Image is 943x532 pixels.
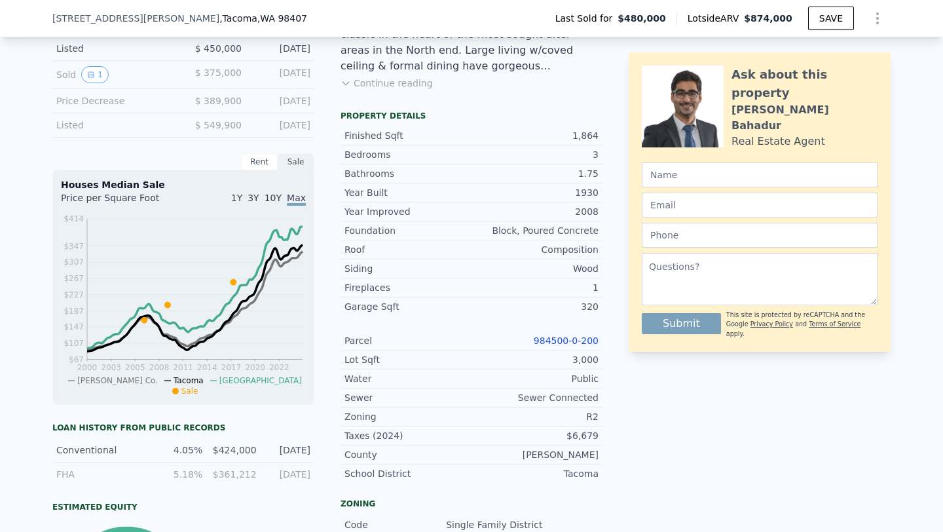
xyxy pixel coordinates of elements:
[195,43,242,54] span: $ 450,000
[64,274,84,283] tspan: $267
[642,193,878,218] input: Email
[344,205,471,218] div: Year Improved
[471,448,599,461] div: [PERSON_NAME]
[471,186,599,199] div: 1930
[471,410,599,423] div: R2
[149,363,170,372] tspan: 2008
[344,391,471,404] div: Sewer
[809,320,860,328] a: Terms of Service
[157,444,202,457] div: 4.05%
[618,12,666,25] span: $480,000
[248,193,259,203] span: 3Y
[471,281,599,294] div: 1
[252,119,310,132] div: [DATE]
[195,96,242,106] span: $ 389,900
[252,66,310,83] div: [DATE]
[344,334,471,347] div: Parcel
[181,387,198,396] span: Sale
[344,410,471,423] div: Zoning
[64,242,84,251] tspan: $347
[341,111,602,121] div: Property details
[344,224,471,237] div: Foundation
[64,339,84,348] tspan: $107
[252,42,310,55] div: [DATE]
[231,193,242,203] span: 1Y
[210,444,256,457] div: $424,000
[173,363,193,372] tspan: 2011
[56,66,173,83] div: Sold
[174,376,204,385] span: Tacoma
[864,5,891,31] button: Show Options
[344,262,471,275] div: Siding
[252,94,310,107] div: [DATE]
[344,300,471,313] div: Garage Sqft
[642,313,721,334] button: Submit
[221,363,242,372] tspan: 2017
[56,42,173,55] div: Listed
[219,376,302,385] span: [GEOGRAPHIC_DATA]
[731,66,878,102] div: Ask about this property
[344,429,471,442] div: Taxes (2024)
[101,363,121,372] tspan: 2003
[344,353,471,366] div: Lot Sqft
[61,191,183,212] div: Price per Square Foot
[64,322,84,332] tspan: $147
[731,102,878,134] div: [PERSON_NAME] Bahadur
[750,320,793,328] a: Privacy Policy
[471,353,599,366] div: 3,000
[642,223,878,248] input: Phone
[344,281,471,294] div: Fireplaces
[52,12,219,25] span: [STREET_ADDRESS][PERSON_NAME]
[64,214,84,223] tspan: $414
[344,129,471,142] div: Finished Sqft
[471,205,599,218] div: 2008
[157,468,202,481] div: 5.18%
[471,167,599,180] div: 1.75
[471,372,599,385] div: Public
[726,311,878,339] div: This site is protected by reCAPTCHA and the Google and apply.
[195,120,242,130] span: $ 549,900
[269,363,289,372] tspan: 2022
[64,307,84,316] tspan: $187
[219,12,307,25] span: , Tacoma
[52,502,314,512] div: Estimated Equity
[731,134,825,149] div: Real Estate Agent
[245,363,265,372] tspan: 2020
[344,518,446,531] div: Code
[265,468,310,481] div: [DATE]
[471,129,599,142] div: 1,864
[56,94,173,107] div: Price Decrease
[241,153,278,170] div: Rent
[287,193,306,206] span: Max
[81,66,109,83] button: View historical data
[471,467,599,480] div: Tacoma
[257,13,307,24] span: , WA 98407
[77,363,98,372] tspan: 2000
[344,148,471,161] div: Bedrooms
[688,12,744,25] span: Lotside ARV
[265,444,310,457] div: [DATE]
[808,7,854,30] button: SAVE
[344,243,471,256] div: Roof
[61,178,306,191] div: Houses Median Sale
[471,262,599,275] div: Wood
[52,423,314,433] div: Loan history from public records
[534,335,599,346] a: 984500-0-200
[555,12,618,25] span: Last Sold for
[77,376,158,385] span: [PERSON_NAME] Co.
[56,444,149,457] div: Conventional
[642,162,878,187] input: Name
[195,67,242,78] span: $ 375,000
[344,448,471,461] div: County
[471,224,599,237] div: Block, Poured Concrete
[471,148,599,161] div: 3
[344,167,471,180] div: Bathrooms
[744,13,792,24] span: $874,000
[64,257,84,267] tspan: $307
[265,193,282,203] span: 10Y
[125,363,145,372] tspan: 2005
[341,11,602,74] div: Charming updated [PERSON_NAME]/Old town classic in the heart of the most sought after areas in th...
[341,77,433,90] button: Continue reading
[471,243,599,256] div: Composition
[210,468,256,481] div: $361,212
